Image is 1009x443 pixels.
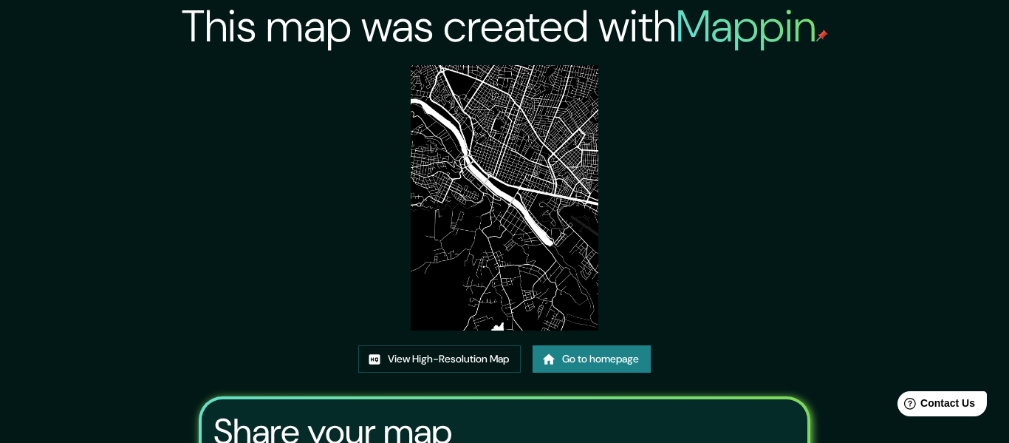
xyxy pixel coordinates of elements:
a: Go to homepage [533,345,651,373]
img: mappin-pin [816,30,828,41]
img: created-map [411,65,598,331]
a: View High-Resolution Map [358,345,521,373]
iframe: Help widget launcher [878,385,993,427]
